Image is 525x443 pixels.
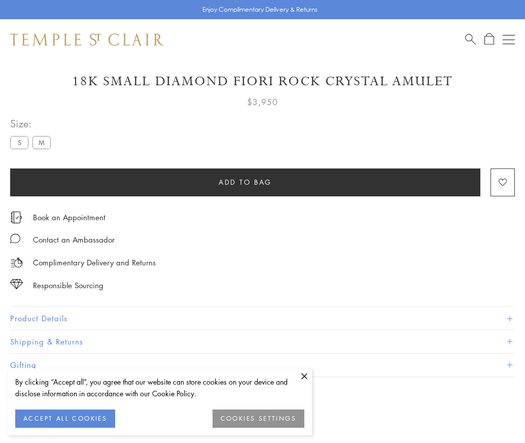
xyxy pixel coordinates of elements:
img: MessageIcon-01_2.svg [10,233,20,244]
img: icon_appointment.svg [10,212,22,223]
h1: 18K Small Diamond Fiori Rock Crystal Amulet [10,73,515,90]
img: Temple St. Clair [10,33,163,46]
p: Enjoy Complimentary Delivery & Returns [202,5,318,15]
div: Contact an Ambassador [33,233,115,246]
a: Book an Appointment [33,212,106,223]
span: Add to bag [219,177,272,188]
div: By clicking “Accept all”, you agree that our website can store cookies on your device and disclos... [15,376,304,399]
label: M [32,136,51,149]
span: $3,950 [247,95,278,109]
button: Shipping & Returns [10,330,515,353]
button: ACCEPT ALL COOKIES [15,410,115,428]
label: S [10,136,28,149]
button: Add to bag [10,168,480,196]
span: Size: [10,115,55,132]
a: Search [465,33,476,46]
img: icon_delivery.svg [10,256,23,269]
button: Product Details [10,307,515,330]
button: COOKIES SETTINGS [213,410,304,428]
p: Complimentary Delivery and Returns [33,256,156,269]
button: Open navigation [503,33,515,46]
img: icon_sourcing.svg [10,279,23,289]
button: Gifting [10,354,515,377]
div: Responsible Sourcing [33,279,103,292]
a: Open Shopping Bag [484,33,494,46]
